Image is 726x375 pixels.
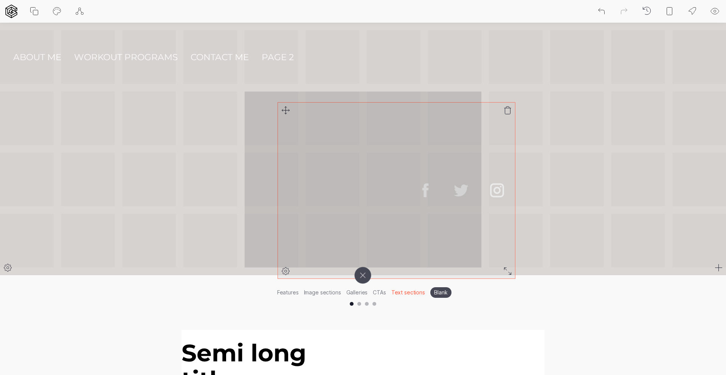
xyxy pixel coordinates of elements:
[275,286,301,298] li: Features
[370,286,388,298] li: CTAs
[389,286,428,298] li: Text sections
[262,47,294,67] a: Page 2
[344,286,371,298] li: Galleries
[13,47,61,67] a: About me
[74,47,178,67] a: Workout programs
[500,103,515,118] div: Delete block
[278,263,293,279] div: Block settings
[191,47,249,67] a: Contact me
[500,263,515,279] div: Resize block
[301,286,344,298] li: Image sections
[430,287,451,298] li: Blank
[711,260,726,275] div: Add block
[642,6,651,17] div: Backups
